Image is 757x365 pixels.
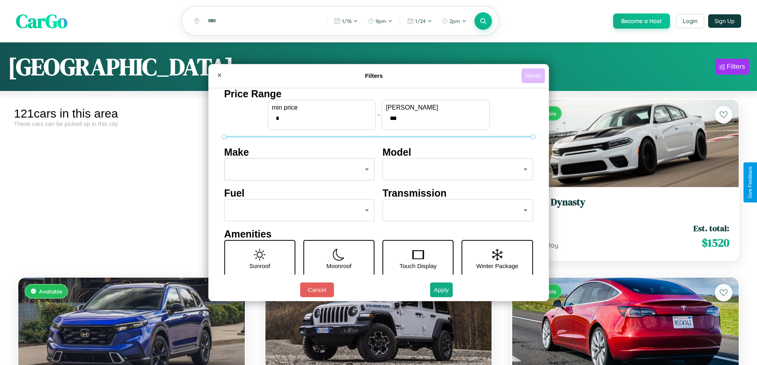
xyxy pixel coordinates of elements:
label: min price [272,104,371,111]
button: 1/24 [403,15,436,27]
span: CarGo [16,8,68,34]
p: - [378,109,379,120]
p: Moonroof [326,261,351,271]
label: [PERSON_NAME] [386,104,485,111]
h4: Transmission [383,187,533,199]
button: 9pm [364,15,397,27]
h4: Filters [227,72,521,79]
h4: Amenities [224,228,533,240]
button: Filters [715,59,749,75]
span: $ 1520 [702,235,729,251]
span: 2pm [449,18,460,24]
button: Apply [430,282,453,297]
span: 9pm [376,18,386,24]
h1: [GEOGRAPHIC_DATA] [8,50,234,83]
div: 121 cars in this area [14,107,249,120]
p: Touch Display [399,261,436,271]
div: These cars can be picked up in this city. [14,120,249,127]
h3: Dodge Dynasty [522,197,729,208]
span: Available [39,288,62,295]
span: Est. total: [693,222,729,234]
span: / day [542,241,558,249]
a: Dodge Dynasty2014 [522,197,729,216]
button: Sign Up [708,14,741,28]
button: Reset [521,68,545,83]
div: Filters [727,63,745,71]
span: 1 / 24 [415,18,426,24]
div: Give Feedback [747,166,753,199]
button: Login [676,14,704,28]
p: Winter Package [476,261,519,271]
button: Become a Host [613,14,670,29]
span: 1 / 16 [342,18,352,24]
h4: Model [383,147,533,158]
h4: Price Range [224,88,533,100]
button: Cancel [300,282,334,297]
h4: Fuel [224,187,375,199]
p: Sunroof [249,261,270,271]
button: 1/16 [330,15,362,27]
button: 2pm [438,15,470,27]
h4: Make [224,147,375,158]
